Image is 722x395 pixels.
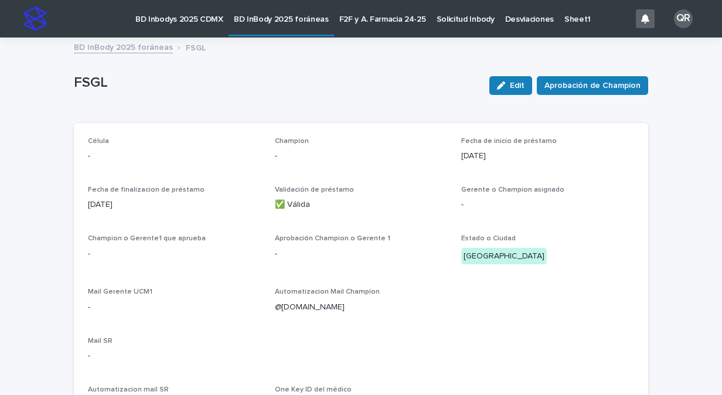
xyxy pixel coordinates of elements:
span: Fecha de inicio de préstamo [461,138,557,145]
p: ✅ Válida [275,199,448,211]
span: Automatizacion mail SR [88,386,169,393]
p: FSGL [186,40,206,53]
span: Automatizacion Mail Champion [275,288,380,295]
p: - [275,248,448,260]
button: Edit [489,76,532,95]
p: FSGL [74,74,480,91]
p: - [88,301,261,314]
a: BD InBody 2025 foráneas [74,40,173,53]
span: Mail SR [88,338,113,345]
button: Aprobación de Champion [537,76,648,95]
span: Célula [88,138,109,145]
img: stacker-logo-s-only.png [23,7,47,30]
p: - [88,150,261,162]
span: Champion o Gerente1 que aprueba [88,235,206,242]
p: @[DOMAIN_NAME] [275,301,448,314]
div: [GEOGRAPHIC_DATA] [461,248,547,265]
p: - [88,350,634,362]
span: Aprobación de Champion [544,80,641,91]
span: Validación de préstamo [275,186,354,193]
p: - [275,150,448,162]
span: Edit [510,81,525,90]
p: - [88,248,261,260]
span: Mail Gerente UCM1 [88,288,152,295]
p: [DATE] [88,199,261,211]
span: Gerente o Champion asignado [461,186,564,193]
span: One Key ID del médico [275,386,352,393]
span: Champion [275,138,309,145]
span: Aprobación Champion o Gerente 1 [275,235,390,242]
span: Fecha de finalizacion de préstamo [88,186,205,193]
p: - [461,199,634,211]
span: Estado o Ciudad [461,235,516,242]
p: [DATE] [461,150,634,162]
div: QR [674,9,693,28]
